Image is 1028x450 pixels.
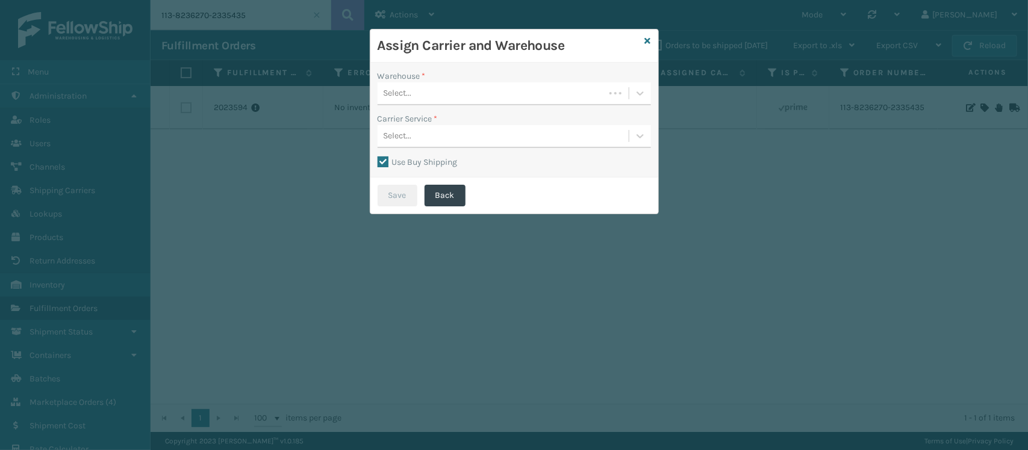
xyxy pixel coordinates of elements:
button: Save [378,185,417,206]
div: Select... [384,87,412,100]
label: Warehouse [378,70,426,82]
label: Use Buy Shipping [378,157,458,167]
h3: Assign Carrier and Warehouse [378,37,640,55]
div: Select... [384,130,412,143]
button: Back [425,185,466,206]
label: Carrier Service [378,112,438,125]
